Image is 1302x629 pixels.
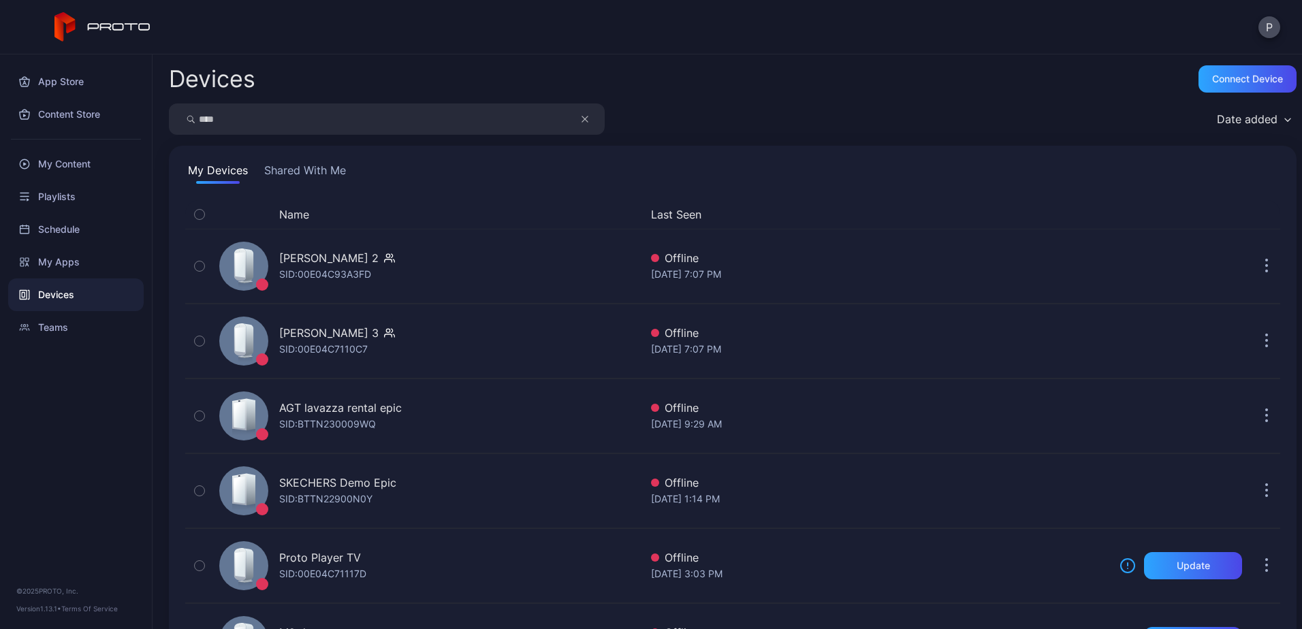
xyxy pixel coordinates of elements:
[16,585,136,596] div: © 2025 PROTO, Inc.
[1217,112,1277,126] div: Date added
[651,566,1109,582] div: [DATE] 3:03 PM
[1114,206,1237,223] div: Update Device
[651,474,1109,491] div: Offline
[279,341,368,357] div: SID: 00E04C7110C7
[279,566,366,582] div: SID: 00E04C71117D
[61,604,118,613] a: Terms Of Service
[1177,560,1210,571] div: Update
[651,491,1109,507] div: [DATE] 1:14 PM
[8,65,144,98] a: App Store
[279,549,361,566] div: Proto Player TV
[651,400,1109,416] div: Offline
[279,416,376,432] div: SID: BTTN230009WQ
[279,206,309,223] button: Name
[651,549,1109,566] div: Offline
[16,604,61,613] span: Version 1.13.1 •
[185,162,251,184] button: My Devices
[279,266,371,283] div: SID: 00E04C93A3FD
[1258,16,1280,38] button: P
[8,98,144,131] a: Content Store
[651,341,1109,357] div: [DATE] 7:07 PM
[8,311,144,344] a: Teams
[279,400,402,416] div: AGT lavazza rental epic
[1198,65,1297,93] button: Connect device
[1144,552,1242,579] button: Update
[651,325,1109,341] div: Offline
[8,278,144,311] a: Devices
[651,266,1109,283] div: [DATE] 7:07 PM
[8,213,144,246] a: Schedule
[8,246,144,278] a: My Apps
[279,325,379,341] div: [PERSON_NAME] 3
[279,491,372,507] div: SID: BTTN22900N0Y
[8,180,144,213] a: Playlists
[279,250,379,266] div: [PERSON_NAME] 2
[279,474,396,491] div: SKECHERS Demo Epic
[261,162,349,184] button: Shared With Me
[651,416,1109,432] div: [DATE] 9:29 AM
[169,67,255,91] h2: Devices
[1210,103,1297,135] button: Date added
[8,148,144,180] a: My Content
[651,250,1109,266] div: Offline
[651,206,1103,223] button: Last Seen
[1212,74,1283,84] div: Connect device
[1253,206,1280,223] div: Options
